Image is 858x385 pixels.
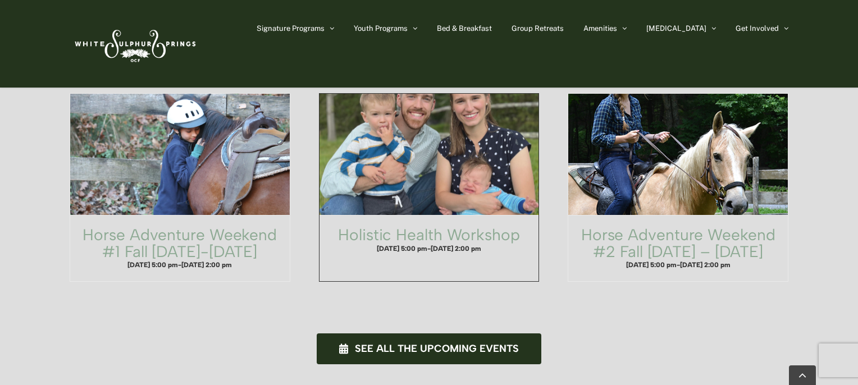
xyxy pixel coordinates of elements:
span: [DATE] 5:00 pm [626,261,677,269]
img: White Sulphur Springs Logo [70,17,199,70]
span: Amenities [583,25,617,32]
a: Horse Adventure Weekend #1 Fall [DATE]-[DATE] [83,225,277,261]
a: Holistic Health Workshop [338,225,520,244]
h4: - [331,244,528,254]
span: [DATE] 2:00 pm [680,261,731,269]
span: Bed & Breakfast [437,25,492,32]
a: Holistic Health Workshop [320,94,539,215]
a: Horse Adventure Weekend #2 Fall [DATE] – [DATE] [581,225,775,261]
span: [DATE] 5:00 pm [127,261,178,269]
span: See all the upcoming events [355,343,519,355]
h4: - [81,260,279,270]
a: Horse Adventure Weekend #2 Fall Friday – Sunday [568,94,788,215]
span: [DATE] 2:00 pm [181,261,232,269]
h4: - [579,260,777,270]
span: [DATE] 2:00 pm [431,245,481,253]
a: Horse Adventure Weekend #1 Fall Wednesday-Friday [70,94,290,215]
span: [DATE] 5:00 pm [377,245,427,253]
span: Get Involved [736,25,779,32]
span: Group Retreats [512,25,564,32]
span: Signature Programs [257,25,325,32]
span: Youth Programs [354,25,408,32]
span: [MEDICAL_DATA] [646,25,706,32]
a: See all the upcoming events [317,333,542,364]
